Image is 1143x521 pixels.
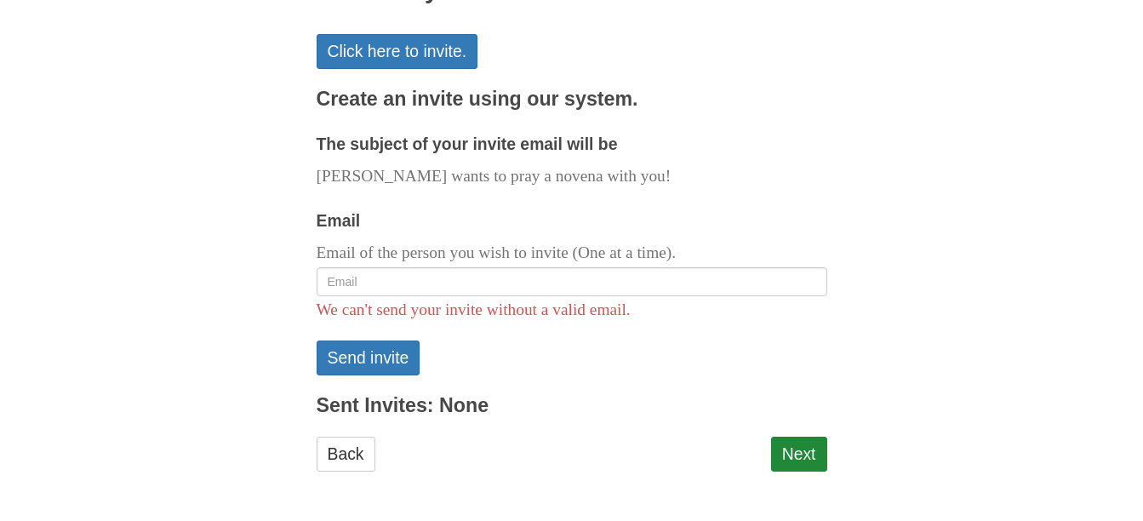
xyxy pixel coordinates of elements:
a: Next [771,437,827,472]
span: We can't send your invite without a valid email. [317,301,631,318]
a: Back [317,437,375,472]
h3: Create an invite using our system. [317,89,827,111]
h3: Sent Invites: None [317,395,827,417]
a: Click here to invite. [317,34,478,69]
label: Email [317,207,361,235]
button: Send invite [317,341,420,375]
p: [PERSON_NAME] wants to pray a novena with you! [317,163,827,191]
input: Email [317,267,827,296]
p: Email of the person you wish to invite (One at a time). [317,239,827,267]
label: The subject of your invite email will be [317,130,618,158]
